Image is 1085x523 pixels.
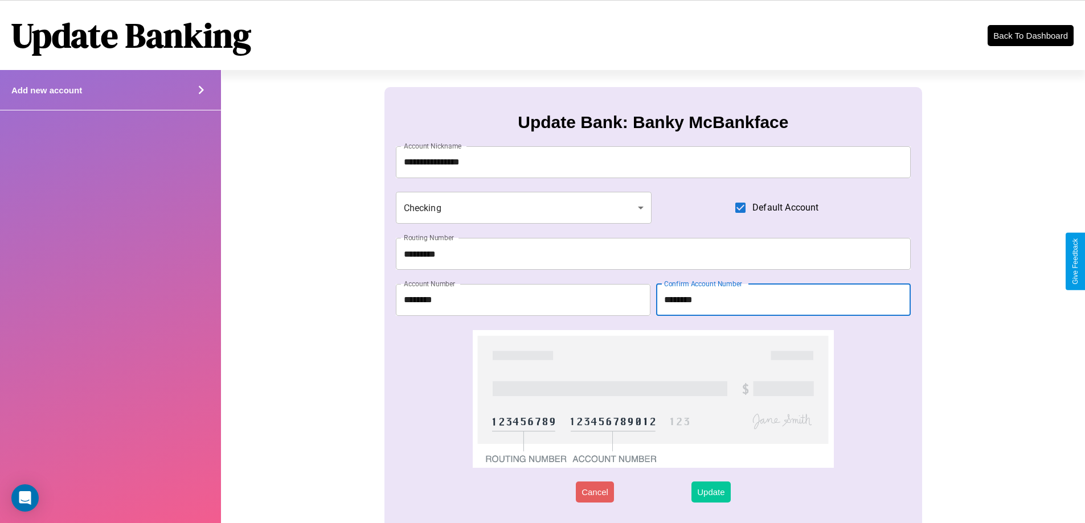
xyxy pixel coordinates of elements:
label: Routing Number [404,233,454,242]
img: check [473,330,833,468]
div: Checking [396,192,652,224]
button: Back To Dashboard [988,25,1074,46]
label: Account Nickname [404,141,462,151]
span: Default Account [752,201,818,215]
div: Open Intercom Messenger [11,484,39,512]
h1: Update Banking [11,12,251,59]
button: Update [691,481,730,503]
h4: Add new account [11,85,82,95]
div: Give Feedback [1071,238,1079,285]
label: Confirm Account Number [664,279,742,289]
button: Cancel [576,481,614,503]
h3: Update Bank: Banky McBankface [518,113,788,132]
label: Account Number [404,279,455,289]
